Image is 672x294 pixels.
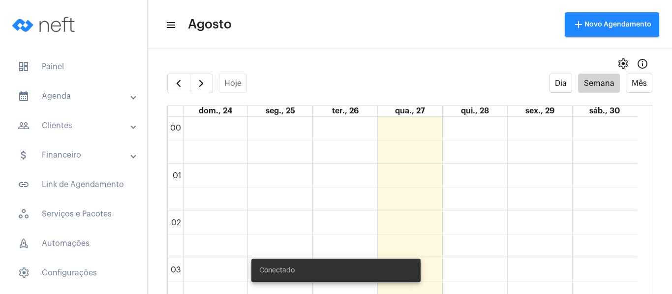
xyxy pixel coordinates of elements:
mat-icon: Info [637,58,648,70]
mat-icon: sidenav icon [18,90,30,102]
button: Semana Anterior [167,74,190,93]
span: sidenav icon [18,238,30,249]
button: Novo Agendamento [565,12,659,37]
span: Automações [10,232,137,255]
span: settings [617,58,629,70]
button: Info [633,54,652,74]
div: 03 [169,266,183,274]
button: Dia [550,74,573,93]
button: Mês [626,74,652,93]
button: Próximo Semana [190,74,213,93]
mat-expansion-panel-header: sidenav iconFinanceiro [6,143,147,167]
mat-panel-title: Financeiro [18,149,131,161]
mat-expansion-panel-header: sidenav iconAgenda [6,84,147,108]
span: Serviços e Pacotes [10,202,137,226]
mat-expansion-panel-header: sidenav iconClientes [6,114,147,137]
mat-icon: sidenav icon [18,120,30,132]
mat-icon: sidenav icon [18,179,30,190]
span: Painel [10,55,137,79]
span: sidenav icon [18,208,30,220]
span: Agosto [188,17,232,32]
mat-icon: sidenav icon [18,149,30,161]
img: logo-neft-novo-2.png [8,5,82,44]
span: sidenav icon [18,267,30,279]
a: 30 de agosto de 2025 [587,106,622,116]
a: 25 de agosto de 2025 [264,106,297,116]
mat-panel-title: Clientes [18,120,131,132]
div: 02 [169,218,183,227]
span: Configurações [10,261,137,285]
span: Novo Agendamento [573,21,651,28]
button: Semana [578,74,620,93]
mat-icon: sidenav icon [165,19,175,31]
button: Hoje [219,74,247,93]
mat-panel-title: Agenda [18,90,131,102]
span: Conectado [259,266,295,275]
mat-icon: add [573,19,584,30]
button: settings [613,54,633,74]
span: Link de Agendamento [10,173,137,196]
div: 00 [168,124,183,133]
a: 29 de agosto de 2025 [523,106,556,116]
div: 01 [171,171,183,180]
a: 26 de agosto de 2025 [330,106,361,116]
span: sidenav icon [18,61,30,73]
a: 24 de agosto de 2025 [197,106,234,116]
a: 27 de agosto de 2025 [393,106,427,116]
a: 28 de agosto de 2025 [459,106,491,116]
